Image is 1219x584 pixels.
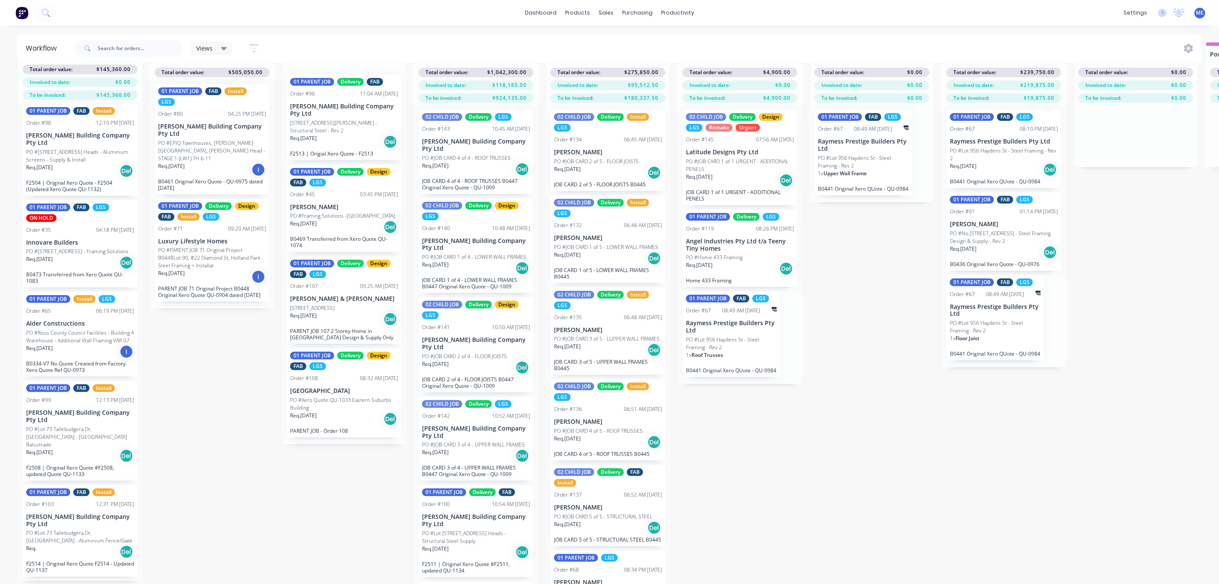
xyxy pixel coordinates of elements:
div: 01 PARENT JOB [686,213,730,221]
p: [STREET_ADDRESS] [290,304,335,312]
p: Raymess Prestige Builders Pty Ltd [950,303,1041,318]
div: Order #135 [554,314,582,321]
p: F2504 | Original Xero Quote - F2504 (Updated Xero Quote QU-1132) [26,180,134,192]
p: B0469 Transferred from Xero Quote QU-1074 [290,236,398,249]
p: Req. [DATE] [26,449,53,456]
div: 06:19 PM [DATE] [96,307,134,315]
span: 1 x [818,170,824,177]
p: Req. [DATE] [554,435,581,443]
div: Delivery [729,113,756,121]
p: [PERSON_NAME] Building Company Pty Ltd [422,237,530,252]
div: 02 CHILD JOB [554,113,594,121]
div: 08:10 PM [DATE] [1020,125,1058,133]
div: 01 PARENT JOB [26,295,70,303]
p: [PERSON_NAME] [950,221,1058,228]
div: Design [759,113,783,121]
div: FAB [997,113,1013,121]
div: FAB [997,196,1013,204]
div: Del [383,412,397,426]
div: Order #141 [422,323,450,331]
div: Design [367,168,391,176]
p: PO #JOB CARD 4 of 4 - ROOF TRUSSES [422,154,511,162]
div: Del [515,449,529,463]
p: [PERSON_NAME] [554,149,662,156]
p: F2508 | Original Xero Quote #F2508, updated Quote QU-1133 [26,464,134,477]
p: Alder Constructions [26,320,134,327]
div: Install [627,291,649,299]
div: Design [235,202,259,210]
p: PO #Xero Quote QU-1033 Eastern Suburbs Building [290,396,398,412]
div: 02 CHILD JOBDeliveryDesignLGSOrder #14010:48 AM [DATE][PERSON_NAME] Building Company Pty LtdPO #J... [419,198,533,293]
div: Delivery [597,291,624,299]
div: 01 PARENT JOB [686,295,730,302]
div: Del [647,252,661,265]
div: Order #136 [554,405,582,413]
p: Req. [DATE] [158,270,185,277]
div: 01 PARENT JOB [290,260,334,267]
div: 02 CHILD JOBDeliveryInstallLGSOrder #13406:45 AM [DATE][PERSON_NAME]PO #JOB CARD 2 of 5 - FLOOR J... [551,110,665,191]
div: Design [495,202,519,210]
p: Req. [DATE] [950,162,976,170]
p: B0441 Original Xero QUote - QU-0984 [818,186,909,192]
p: JOB CARD 1 of 4 - LOWER WALL FRAMES B0447 Original Xero Quote - QU-1009 [422,277,530,290]
p: PO #JOB CARD 1 of 1 URGENT - ADDITIONAL PENELS [686,158,794,173]
p: Luxury Lifestyle Homes [158,238,266,245]
div: 01 PARENT JOB [26,204,70,211]
div: LGS [1016,113,1033,121]
div: 08:26 PM [DATE] [756,225,794,233]
p: [PERSON_NAME] Building Company Pty Ltd [26,409,134,424]
p: Req. [DATE] [554,165,581,173]
div: Del [120,256,133,270]
div: Del [1043,246,1057,259]
div: Del [383,312,397,326]
div: 10:48 AM [DATE] [492,225,530,232]
div: LGS [309,179,326,186]
div: 10:52 AM [DATE] [492,412,530,420]
div: 02 CHILD JOBDeliveryInstallLGSOrder #13606:51 AM [DATE][PERSON_NAME]PO #JOB CARD 4 of 5 - ROOF TR... [551,379,665,461]
div: Install [627,199,649,207]
div: 02 CHILD JOB [422,113,462,121]
div: 02 CHILD JOBDeliveryLGSOrder #14210:52 AM [DATE][PERSON_NAME] Building Company Pty LtdPO #JOB CAR... [419,397,533,481]
div: 01 PARENT JOB [290,78,334,86]
p: PO #[STREET_ADDRESS] - Framing Solutions [26,248,129,255]
div: 01 PARENT JOB [158,87,202,95]
div: 01 PARENT JOB [950,196,994,204]
div: 12:13 PM [DATE] [96,396,134,404]
div: I [252,163,265,177]
span: Floor Joist [955,335,979,342]
div: 06:45 AM [DATE] [624,136,662,144]
p: B0436 Original Xero Quote - QU-0976 [950,261,1058,267]
p: PO #PARENT JOB 71 Original Project B0448Lot 90, #22 Diamond St, Holland Park - Steel Framing + In... [158,246,266,270]
div: 01 PARENT JOBFABLGSOrder #6708:10 PM [DATE]Raymess Prestige Builders Pty LtdPO #Lot 956 Haydens S... [946,110,1061,188]
p: JOB CARD 1 of 1 URGENT - ADDITIONAL PENELS [686,189,794,202]
div: 01 PARENT JOB [818,113,862,121]
a: dashboard [521,6,561,19]
p: JOB CARD 3 of 4 - UPPER WALL FRAMES B0447 Original Xero Quote - QU-1009 [422,464,530,477]
div: LGS [554,393,571,401]
div: 08:32 AM [DATE] [360,374,398,382]
div: Order #145 [686,136,714,144]
p: JOB CARD 2 of 5 - FLOOR JOISTS B0445 [554,181,662,188]
p: PO #No.[STREET_ADDRESS] - Steel Framing Design & Supply - Rev 2 [950,230,1058,245]
div: Install [93,384,115,392]
p: Req. [DATE] [554,343,581,350]
div: Delivery [597,199,624,207]
div: Order #96 [290,90,315,98]
div: 02 CHILD JOBDeliveryDesignLGSRemakeUrgentOrder #14507:56 AM [DATE]Latitude Designs Pty LtdPO #JOB... [683,110,797,205]
p: PO #Lot 956 Haydens St - Steel Framing - Rev 2 [818,154,909,170]
p: PARENT JOB 107 2 Storey Home in [GEOGRAPHIC_DATA] Design & Supply Only [290,328,398,341]
div: 01 PARENT JOBFABInstallOrder #9912:13 PM [DATE][PERSON_NAME] Building Company Pty LtdPO #Lot 73 T... [23,381,138,481]
div: Order #71 [158,225,183,233]
div: FAB [205,87,222,95]
p: PO #EPIQ Townhouses, [PERSON_NAME][GEOGRAPHIC_DATA], [PERSON_NAME] Head - STAGE 1 (LW1) TH 6-11 [158,139,266,162]
div: FAB [73,204,90,211]
p: Raymess Prestige Builders Pty Ltd [950,138,1058,145]
div: LGS [554,302,571,309]
div: 02 CHILD JOB [554,199,594,207]
div: I [120,345,133,359]
div: Delivery [465,400,492,408]
div: Delivery [337,352,364,359]
div: Design [367,352,391,359]
span: Views [196,44,213,53]
div: LGS [93,204,109,211]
